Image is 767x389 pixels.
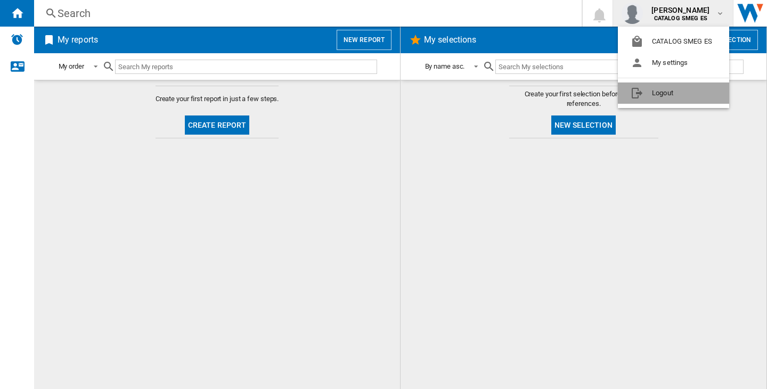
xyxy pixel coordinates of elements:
button: Logout [618,82,729,104]
button: CATALOG SMEG ES [618,31,729,52]
button: My settings [618,52,729,73]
